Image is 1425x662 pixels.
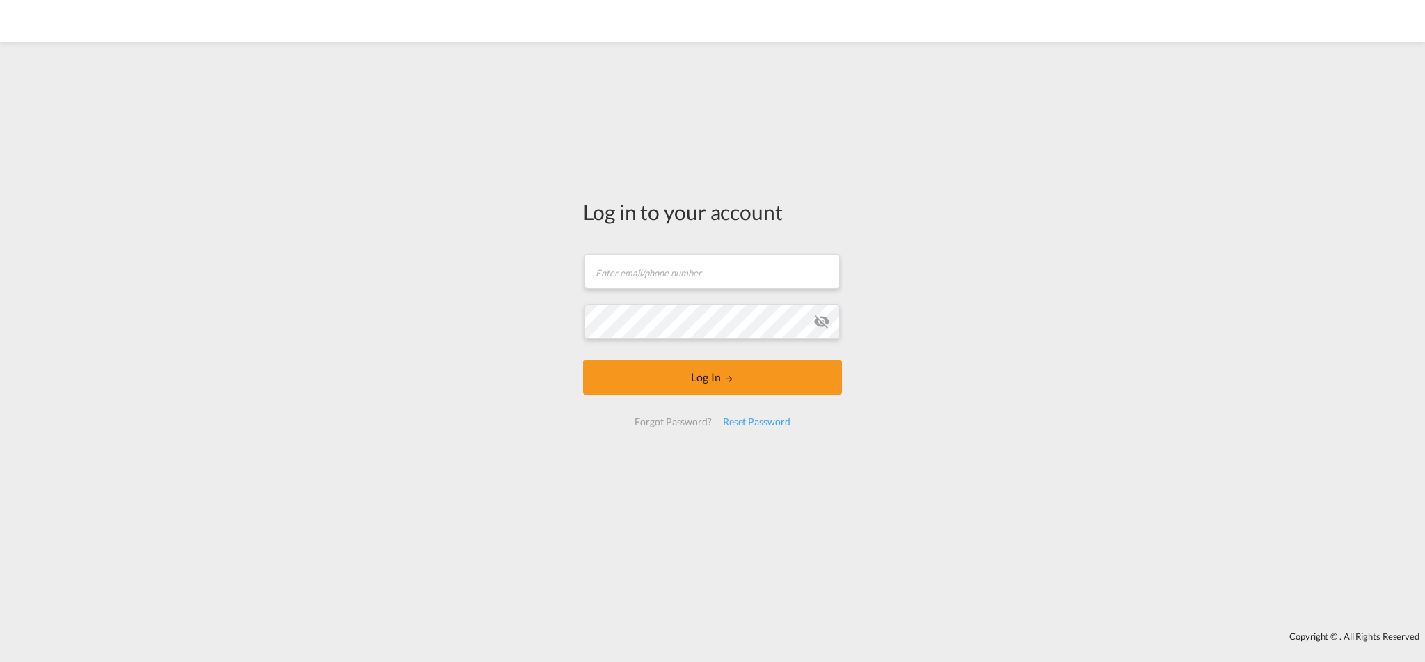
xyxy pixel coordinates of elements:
button: LOGIN [583,360,842,395]
md-icon: icon-eye-off [813,313,830,330]
input: Enter email/phone number [584,254,840,289]
div: Log in to your account [583,197,842,226]
div: Forgot Password? [629,409,717,434]
div: Reset Password [717,409,796,434]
